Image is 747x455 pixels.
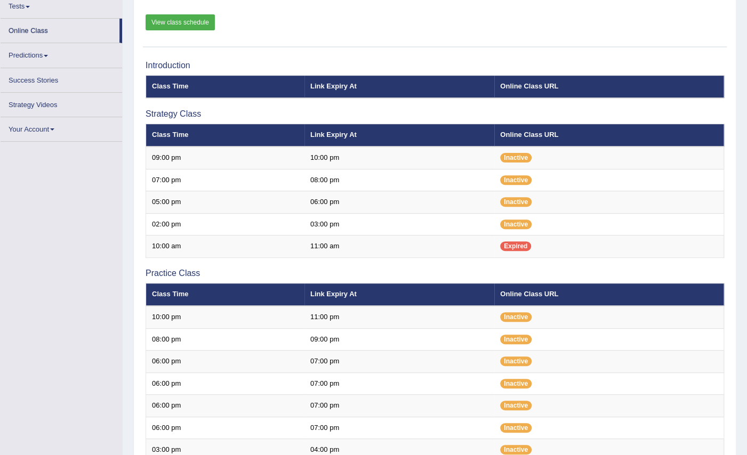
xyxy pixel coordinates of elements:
[304,191,494,214] td: 06:00 pm
[494,76,724,98] th: Online Class URL
[1,43,122,64] a: Predictions
[146,191,304,214] td: 05:00 pm
[1,117,122,138] a: Your Account
[304,124,494,147] th: Link Expiry At
[494,124,724,147] th: Online Class URL
[500,197,532,207] span: Inactive
[146,395,304,417] td: 06:00 pm
[146,213,304,235] td: 02:00 pm
[500,423,532,433] span: Inactive
[1,68,122,89] a: Success Stories
[304,395,494,417] td: 07:00 pm
[304,417,494,439] td: 07:00 pm
[500,220,532,229] span: Inactive
[304,147,494,169] td: 10:00 pm
[304,372,494,395] td: 07:00 pm
[146,147,304,169] td: 09:00 pm
[304,235,494,258] td: 11:00 am
[304,283,494,306] th: Link Expiry At
[500,445,532,454] span: Inactive
[146,306,304,328] td: 10:00 pm
[500,401,532,410] span: Inactive
[500,379,532,388] span: Inactive
[146,124,304,147] th: Class Time
[1,19,119,39] a: Online Class
[500,241,531,251] span: Expired
[500,175,532,185] span: Inactive
[304,306,494,328] td: 11:00 pm
[146,328,304,351] td: 08:00 pm
[304,351,494,373] td: 07:00 pm
[304,76,494,98] th: Link Expiry At
[146,283,304,306] th: Class Time
[146,372,304,395] td: 06:00 pm
[494,283,724,306] th: Online Class URL
[500,153,532,162] span: Inactive
[500,356,532,366] span: Inactive
[146,351,304,373] td: 06:00 pm
[500,335,532,344] span: Inactive
[304,328,494,351] td: 09:00 pm
[304,169,494,191] td: 08:00 pm
[146,169,304,191] td: 07:00 pm
[304,213,494,235] td: 03:00 pm
[146,235,304,258] td: 10:00 am
[146,61,724,70] h3: Introduction
[146,76,304,98] th: Class Time
[1,93,122,113] a: Strategy Videos
[146,269,724,278] h3: Practice Class
[146,417,304,439] td: 06:00 pm
[500,312,532,322] span: Inactive
[146,14,215,30] a: View class schedule
[146,109,724,119] h3: Strategy Class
